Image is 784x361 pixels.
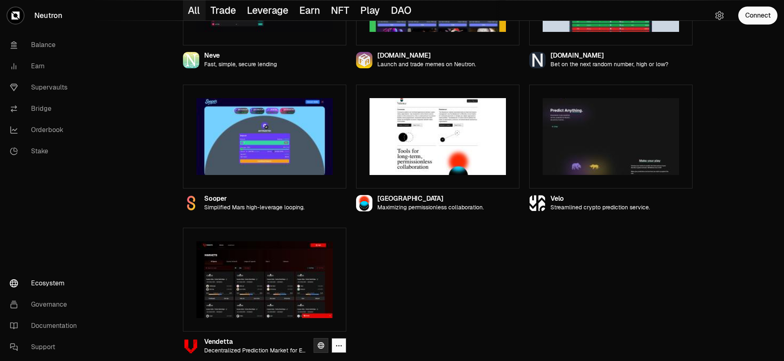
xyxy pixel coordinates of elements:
button: Trade [206,0,242,20]
img: Vendetta preview image [196,241,333,318]
p: Decentralized Prediction Market for Esports. [204,347,307,354]
p: Launch and trade memes on Neutron. [377,61,476,68]
a: Bridge [3,98,88,119]
p: Streamlined crypto prediction service. [550,204,650,211]
button: DAO [386,0,417,20]
div: [DOMAIN_NAME] [550,52,668,59]
p: Simplified Mars high-leverage looping. [204,204,305,211]
button: Leverage [242,0,294,20]
button: Connect [738,7,777,25]
div: Vendetta [204,339,307,345]
div: Velo [550,195,650,202]
a: Balance [3,34,88,56]
img: Sooper preview image [196,98,333,175]
div: [GEOGRAPHIC_DATA] [377,195,484,202]
img: Sooper Logo [183,195,199,211]
a: Earn [3,56,88,77]
div: Neve [204,52,277,59]
p: Fast, simple, secure lending [204,61,277,68]
p: Bet on the next random number, high or low? [550,61,668,68]
button: Earn [294,0,326,20]
div: [DOMAIN_NAME] [377,52,476,59]
a: Orderbook [3,119,88,141]
a: Supervaults [3,77,88,98]
a: Documentation [3,315,88,336]
p: Maximizing permissionless collaboration. [377,204,484,211]
button: NFT [326,0,356,20]
img: Valence preview image [370,98,506,175]
a: Support [3,336,88,358]
img: Velo preview image [543,98,679,175]
a: Ecosystem [3,273,88,294]
button: All [183,0,206,20]
button: Play [355,0,386,20]
a: Stake [3,141,88,162]
div: Sooper [204,195,305,202]
a: Governance [3,294,88,315]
